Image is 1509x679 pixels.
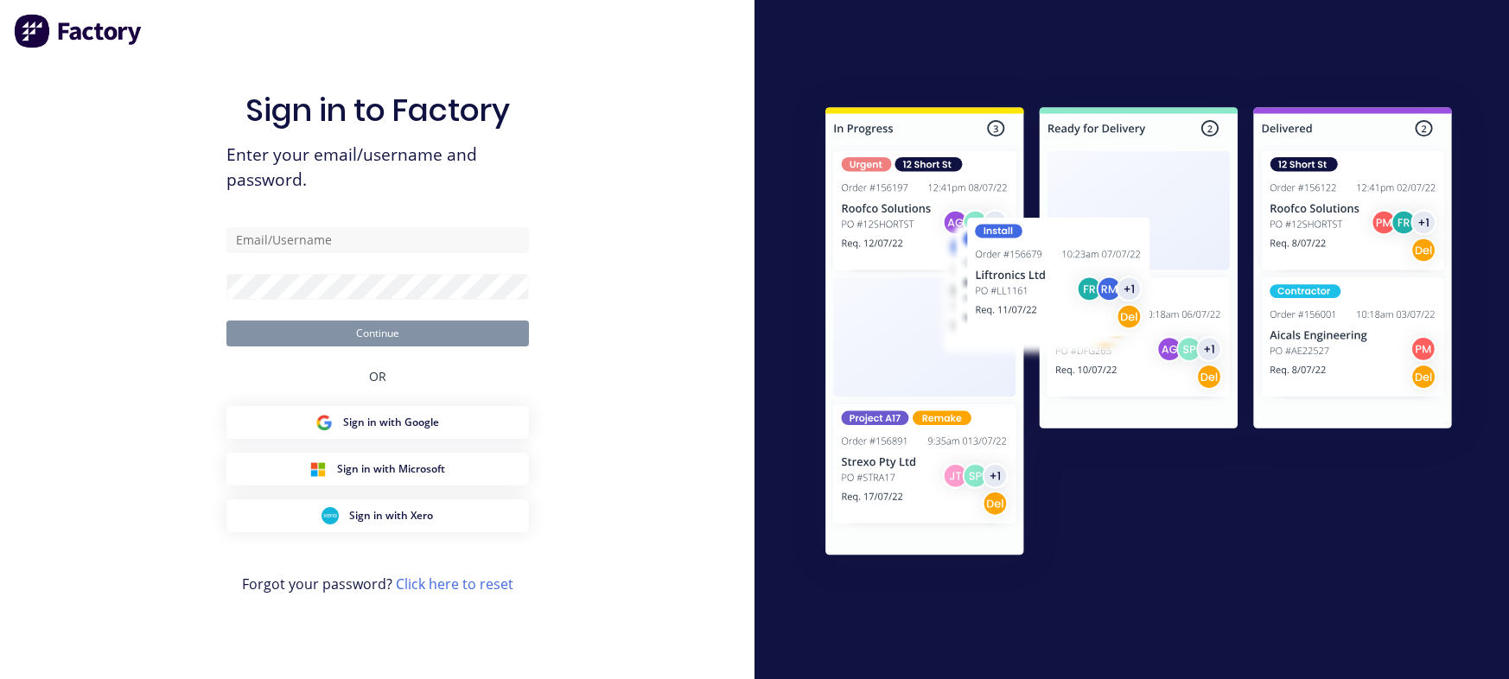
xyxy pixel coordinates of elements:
img: Microsoft Sign in [309,460,327,478]
button: Google Sign inSign in with Google [226,406,529,439]
span: Sign in with Microsoft [337,461,445,477]
input: Email/Username [226,227,529,253]
span: Forgot your password? [242,574,513,594]
button: Microsoft Sign inSign in with Microsoft [226,453,529,485]
h1: Sign in to Factory [245,92,510,129]
span: Enter your email/username and password. [226,143,529,193]
img: Sign in [787,73,1490,596]
button: Xero Sign inSign in with Xero [226,499,529,532]
img: Factory [14,14,143,48]
span: Sign in with Xero [349,508,433,524]
img: Xero Sign in [322,507,339,524]
button: Continue [226,320,529,346]
span: Sign in with Google [343,415,439,430]
img: Google Sign in [315,414,333,431]
div: OR [369,346,386,406]
a: Click here to reset [396,574,513,593]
